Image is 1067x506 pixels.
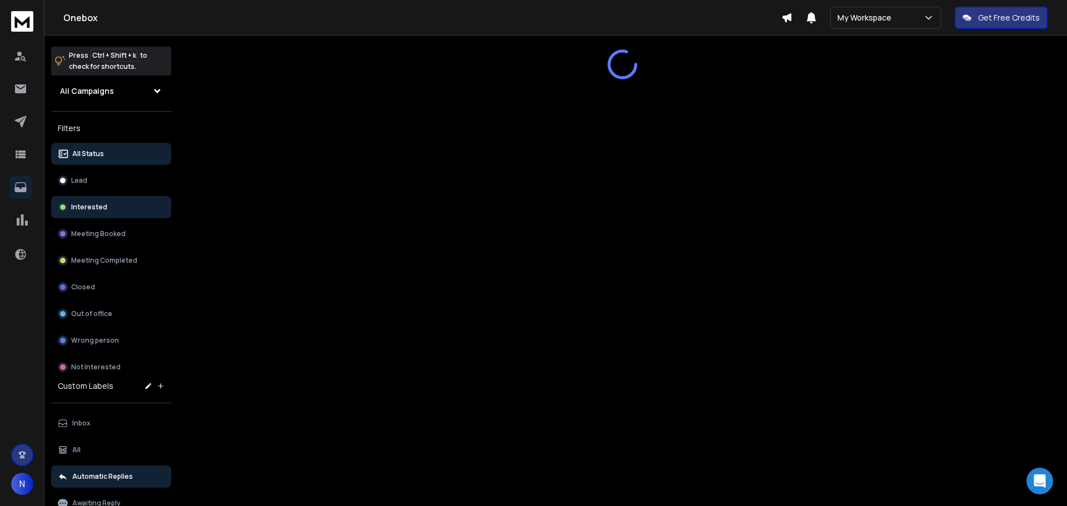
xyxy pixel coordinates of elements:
button: Meeting Completed [51,249,171,272]
button: N [11,473,33,495]
p: Interested [71,203,107,212]
p: All Status [72,149,104,158]
p: Meeting Completed [71,256,137,265]
img: logo [11,11,33,32]
h3: Custom Labels [58,380,113,392]
p: Get Free Credits [978,12,1040,23]
button: Inbox [51,412,171,434]
button: All Campaigns [51,80,171,102]
button: Interested [51,196,171,218]
button: Not Interested [51,356,171,378]
button: Closed [51,276,171,298]
button: Automatic Replies [51,465,171,488]
button: Wrong person [51,329,171,352]
p: Closed [71,283,95,292]
div: Open Intercom Messenger [1026,468,1053,494]
p: Not Interested [71,363,121,372]
p: Meeting Booked [71,229,126,238]
span: Ctrl + Shift + k [91,49,138,62]
p: All [72,445,81,454]
p: Lead [71,176,87,185]
button: Meeting Booked [51,223,171,245]
button: Get Free Credits [955,7,1048,29]
button: Lead [51,169,171,192]
h3: Filters [51,121,171,136]
p: Wrong person [71,336,119,345]
p: Inbox [72,419,91,428]
button: All Status [51,143,171,165]
button: All [51,439,171,461]
h1: All Campaigns [60,86,114,97]
h1: Onebox [63,11,781,24]
p: Press to check for shortcuts. [69,50,147,72]
p: My Workspace [837,12,896,23]
p: Automatic Replies [72,472,133,481]
button: Out of office [51,303,171,325]
p: Out of office [71,309,112,318]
